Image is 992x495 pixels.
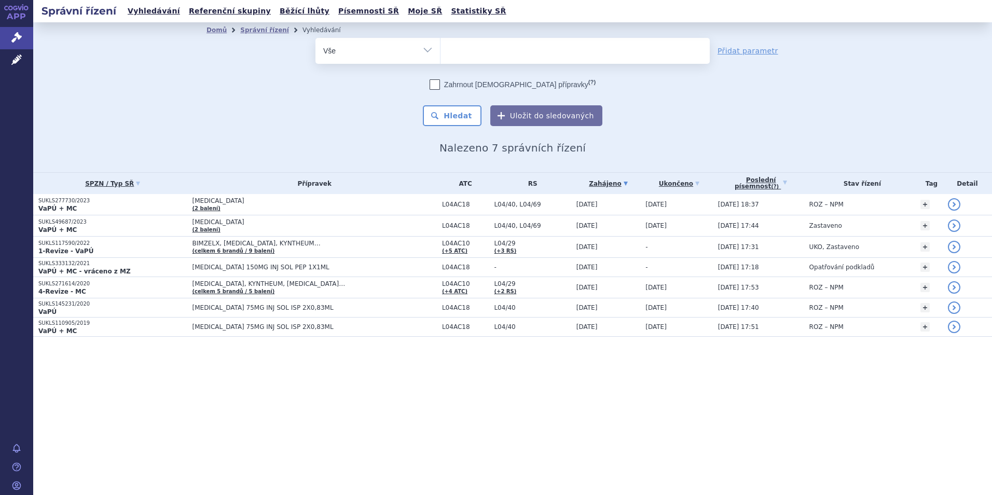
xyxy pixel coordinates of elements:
a: (celkem 6 brandů / 9 balení) [192,248,275,254]
a: detail [948,321,960,333]
span: [MEDICAL_DATA] 75MG INJ SOL ISP 2X0,83ML [192,323,437,331]
span: ROZ – NPM [809,323,844,331]
a: Poslednípísemnost(?) [718,173,804,194]
span: [DATE] [576,222,598,229]
p: SUKLS333132/2021 [38,260,187,267]
a: (celkem 5 brandů / 5 balení) [192,288,275,294]
a: SPZN / Typ SŘ [38,176,187,191]
p: SUKLS110905/2019 [38,320,187,327]
strong: 4-Revize - MC [38,288,86,295]
span: L04/40 [494,323,571,331]
a: detail [948,301,960,314]
strong: VaPÚ + MC - vráceno z MZ [38,268,131,275]
a: detail [948,219,960,232]
span: [DATE] 17:31 [718,243,759,251]
a: Referenční skupiny [186,4,274,18]
abbr: (?) [588,79,596,86]
span: [DATE] 18:37 [718,201,759,208]
p: SUKLS117590/2022 [38,240,187,247]
a: (+5 ATC) [442,248,467,254]
a: Ukončeno [645,176,712,191]
span: L04/29 [494,240,571,247]
th: RS [489,173,571,194]
label: Zahrnout [DEMOGRAPHIC_DATA] přípravky [430,79,596,90]
a: (+2 RS) [494,288,516,294]
span: [MEDICAL_DATA], KYNTHEUM, [MEDICAL_DATA]… [192,280,437,287]
span: [DATE] [645,323,667,331]
p: SUKLS271614/2020 [38,280,187,287]
a: + [920,303,930,312]
span: L04AC18 [442,201,489,208]
span: ROZ – NPM [809,284,844,291]
span: L04AC10 [442,240,489,247]
a: Vyhledávání [125,4,183,18]
a: detail [948,281,960,294]
span: L04/40 [494,304,571,311]
span: UKO, Zastaveno [809,243,859,251]
span: L04/40, L04/69 [494,222,571,229]
span: [DATE] [576,323,598,331]
span: Zastaveno [809,222,842,229]
span: [DATE] [576,304,598,311]
abbr: (?) [771,184,779,190]
span: [DATE] 17:44 [718,222,759,229]
span: [DATE] [576,284,598,291]
span: ROZ – NPM [809,304,844,311]
button: Hledat [423,105,481,126]
span: [DATE] [645,304,667,311]
a: Moje SŘ [405,4,445,18]
span: L04AC18 [442,323,489,331]
th: ATC [437,173,489,194]
span: [DATE] [645,284,667,291]
span: [DATE] [645,201,667,208]
span: [MEDICAL_DATA] [192,197,437,204]
span: L04AC10 [442,280,489,287]
span: [MEDICAL_DATA] 75MG INJ SOL ISP 2X0,83ML [192,304,437,311]
span: [MEDICAL_DATA] [192,218,437,226]
a: Zahájeno [576,176,641,191]
a: Statistiky SŘ [448,4,509,18]
span: - [645,243,647,251]
span: [DATE] 17:53 [718,284,759,291]
a: Písemnosti SŘ [335,4,402,18]
span: [DATE] 17:51 [718,323,759,331]
span: - [645,264,647,271]
span: [DATE] 17:40 [718,304,759,311]
a: Správní řízení [240,26,289,34]
a: (+3 RS) [494,248,516,254]
span: [DATE] [576,201,598,208]
a: (2 balení) [192,205,221,211]
strong: VaPÚ + MC [38,327,77,335]
span: [DATE] 17:18 [718,264,759,271]
span: Opatřování podkladů [809,264,875,271]
th: Detail [943,173,992,194]
p: SUKLS145231/2020 [38,300,187,308]
a: detail [948,198,960,211]
th: Tag [915,173,943,194]
span: ROZ – NPM [809,201,844,208]
a: + [920,283,930,292]
p: SUKLS277730/2023 [38,197,187,204]
span: L04AC18 [442,222,489,229]
span: L04/40, L04/69 [494,201,571,208]
a: + [920,322,930,332]
span: L04/29 [494,280,571,287]
span: - [494,264,571,271]
strong: VaPÚ + MC [38,226,77,233]
a: (2 balení) [192,227,221,232]
a: Přidat parametr [718,46,778,56]
strong: VaPÚ + MC [38,205,77,212]
span: [MEDICAL_DATA] 150MG INJ SOL PEP 1X1ML [192,264,437,271]
a: Domů [206,26,227,34]
a: (+4 ATC) [442,288,467,294]
a: detail [948,261,960,273]
span: Nalezeno 7 správních řízení [439,142,586,154]
a: + [920,221,930,230]
li: Vyhledávání [302,22,354,38]
span: BIMZELX, [MEDICAL_DATA], KYNTHEUM… [192,240,437,247]
span: [DATE] [576,243,598,251]
span: L04AC18 [442,264,489,271]
th: Stav řízení [804,173,916,194]
strong: 1-Revize - VaPÚ [38,247,93,255]
a: Běžící lhůty [277,4,333,18]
